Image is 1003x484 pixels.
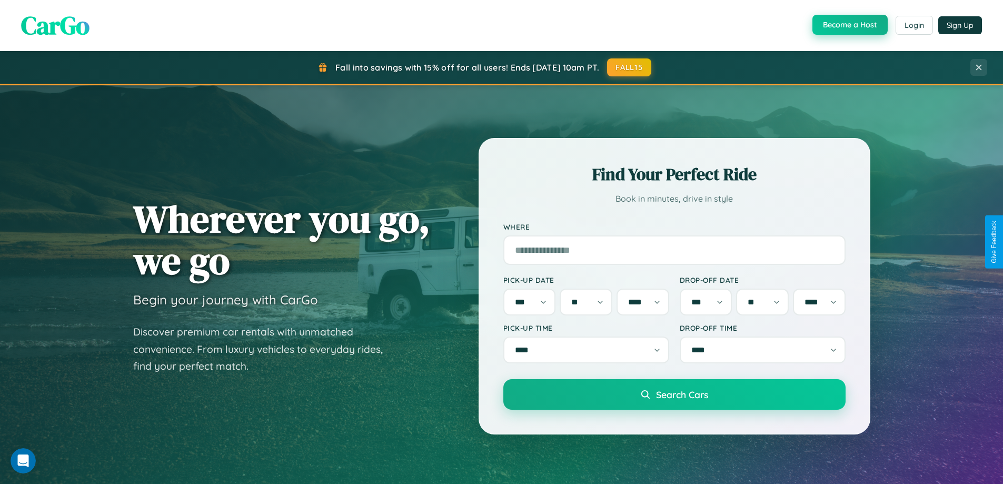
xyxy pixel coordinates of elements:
p: Discover premium car rentals with unmatched convenience. From luxury vehicles to everyday rides, ... [133,323,396,375]
label: Where [503,222,846,231]
label: Pick-up Time [503,323,669,332]
button: Sign Up [938,16,982,34]
h3: Begin your journey with CarGo [133,292,318,308]
h1: Wherever you go, we go [133,198,430,281]
button: Become a Host [812,15,888,35]
button: Login [896,16,933,35]
div: Give Feedback [990,221,998,263]
p: Book in minutes, drive in style [503,191,846,206]
label: Drop-off Time [680,323,846,332]
button: Search Cars [503,379,846,410]
h2: Find Your Perfect Ride [503,163,846,186]
label: Pick-up Date [503,275,669,284]
iframe: Intercom live chat [11,448,36,473]
span: Fall into savings with 15% off for all users! Ends [DATE] 10am PT. [335,62,599,73]
span: Search Cars [656,389,708,400]
label: Drop-off Date [680,275,846,284]
button: FALL15 [607,58,651,76]
span: CarGo [21,8,90,43]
